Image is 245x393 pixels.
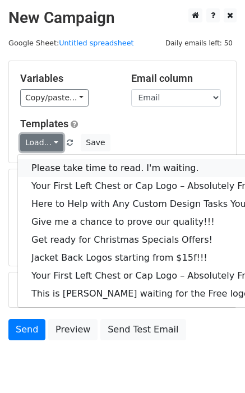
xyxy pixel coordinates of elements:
a: Daily emails left: 50 [161,39,237,47]
span: Daily emails left: 50 [161,37,237,49]
a: Copy/paste... [20,89,89,107]
h5: Variables [20,72,114,85]
small: Google Sheet: [8,39,134,47]
a: Templates [20,118,68,130]
iframe: Chat Widget [189,339,245,393]
a: Load... [20,134,63,151]
button: Save [81,134,110,151]
a: Send Test Email [100,319,186,340]
a: Preview [48,319,98,340]
a: Send [8,319,45,340]
h2: New Campaign [8,8,237,27]
h5: Email column [131,72,225,85]
a: Untitled spreadsheet [59,39,133,47]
